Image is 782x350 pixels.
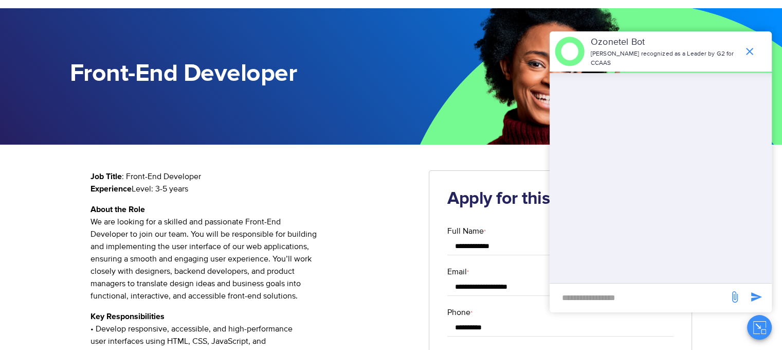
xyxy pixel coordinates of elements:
h1: Front-End Developer [70,60,391,88]
strong: Key Responsibilities [90,312,165,321]
strong: Experience [90,185,132,193]
span: end chat or minimize [739,41,760,62]
p: Ozonetel Bot [591,36,738,49]
span: send message [724,287,745,307]
span: send message [746,287,767,307]
p: [PERSON_NAME] recognized as a Leader by G2 for CCAAS [591,49,738,68]
label: Full Name [447,225,674,237]
strong: About the Role [90,205,145,214]
div: new-msg-input [555,289,723,307]
button: Close chat [747,315,772,340]
h2: Apply for this position [447,189,674,209]
strong: Job Title [90,172,122,181]
p: We are looking for a skilled and passionate Front-End Developer to join our team. You will be res... [90,203,414,302]
label: Email [447,266,674,278]
img: header [555,37,585,66]
label: Phone [447,306,674,319]
p: : Front-End Developer Level: 3-5 years [90,170,414,195]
